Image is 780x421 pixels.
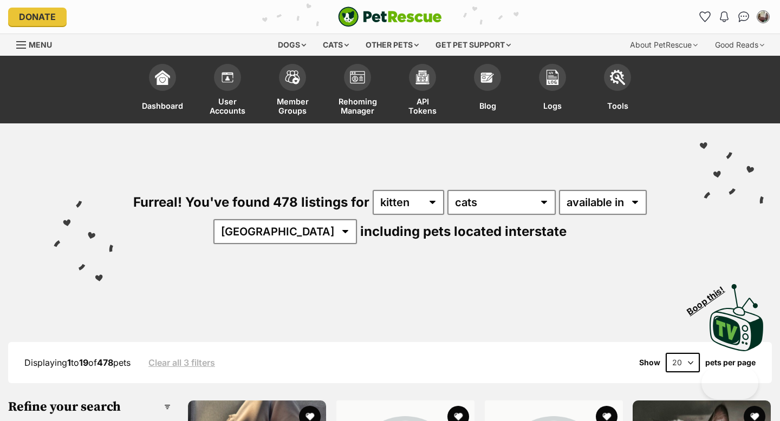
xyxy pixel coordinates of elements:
strong: 1 [67,357,71,368]
img: logs-icon-5bf4c29380941ae54b88474b1138927238aebebbc450bc62c8517511492d5a22.svg [545,70,560,85]
img: dashboard-icon-eb2f2d2d3e046f16d808141f083e7271f6b2e854fb5c12c21221c1fb7104beca.svg [155,70,170,85]
strong: 478 [97,357,113,368]
span: API Tokens [404,96,441,115]
a: API Tokens [390,58,455,123]
a: Dashboard [130,58,195,123]
h3: Refine your search [8,399,171,415]
span: Furreal! You've found 478 listings for [133,194,369,210]
div: Good Reads [707,34,772,56]
button: Notifications [716,8,733,25]
iframe: Help Scout Beacon - Open [701,367,758,399]
a: Boop this! [710,274,764,353]
img: Susan Irwin profile pic [758,11,769,22]
span: including pets located interstate [360,223,567,239]
img: team-members-icon-5396bd8760b3fe7c0b43da4ab00e1e3bb1a5d9ba89233759b79545d2d3fc5d0d.svg [285,70,300,84]
span: Show [639,358,660,367]
div: Get pet support [428,34,518,56]
label: pets per page [705,358,756,367]
a: Tools [585,58,650,123]
a: Conversations [735,8,752,25]
div: Cats [315,34,356,56]
a: Member Groups [260,58,325,123]
img: members-icon-d6bcda0bfb97e5ba05b48644448dc2971f67d37433e5abca221da40c41542bd5.svg [220,70,235,85]
a: Clear all 3 filters [148,358,215,367]
span: Tools [607,96,628,115]
img: tools-icon-677f8b7d46040df57c17cb185196fc8e01b2b03676c49af7ba82c462532e62ee.svg [610,70,625,85]
img: logo-cat-932fe2b9b8326f06289b0f2fb663e598f794de774fb13d1741a6617ecf9a85b4.svg [338,6,442,27]
a: Favourites [696,8,713,25]
span: Member Groups [274,96,311,115]
a: Rehoming Manager [325,58,390,123]
strong: 19 [79,357,88,368]
span: Rehoming Manager [339,96,377,115]
button: My account [755,8,772,25]
div: About PetRescue [622,34,705,56]
a: User Accounts [195,58,260,123]
span: Displaying to of pets [24,357,131,368]
a: PetRescue [338,6,442,27]
ul: Account quick links [696,8,772,25]
img: chat-41dd97257d64d25036548639549fe6c8038ab92f7586957e7f3b1b290dea8141.svg [738,11,750,22]
span: Blog [479,96,496,115]
a: Blog [455,58,520,123]
span: Menu [29,40,52,49]
span: Logs [543,96,562,115]
img: PetRescue TV logo [710,284,764,351]
div: Dogs [270,34,314,56]
a: Menu [16,34,60,54]
span: User Accounts [209,96,246,115]
img: group-profile-icon-3fa3cf56718a62981997c0bc7e787c4b2cf8bcc04b72c1350f741eb67cf2f40e.svg [350,71,365,84]
span: Boop this! [685,278,735,317]
img: blogs-icon-e71fceff818bbaa76155c998696f2ea9b8fc06abc828b24f45ee82a475c2fd99.svg [480,70,495,85]
img: api-icon-849e3a9e6f871e3acf1f60245d25b4cd0aad652aa5f5372336901a6a67317bd8.svg [415,70,430,85]
a: Logs [520,58,585,123]
span: Dashboard [142,96,183,115]
a: Donate [8,8,67,26]
div: Other pets [358,34,426,56]
img: notifications-46538b983faf8c2785f20acdc204bb7945ddae34d4c08c2a6579f10ce5e182be.svg [720,11,729,22]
